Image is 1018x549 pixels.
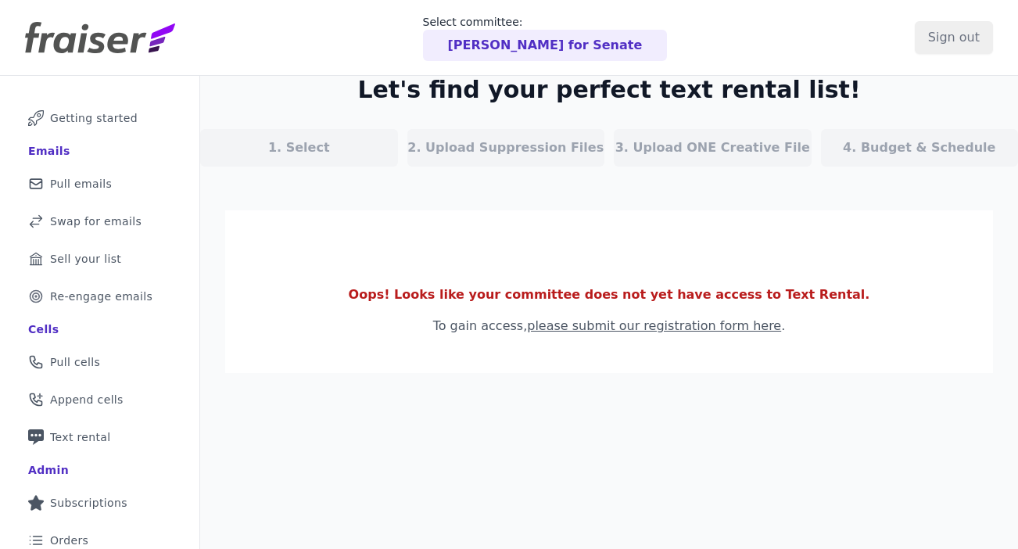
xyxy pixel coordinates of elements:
p: Oops! Looks like your committee does not yet have access to Text Rental. [250,285,968,304]
a: Append cells [13,382,187,417]
div: Emails [28,143,70,159]
a: Swap for emails [13,204,187,239]
a: Getting started [13,101,187,135]
span: Text rental [50,429,111,445]
div: Cells [28,321,59,337]
p: To gain access, . [250,317,968,335]
h2: Let's find your perfect text rental list! [357,76,860,104]
span: Pull emails [50,176,112,192]
a: Text rental [13,420,187,454]
p: 3. Upload ONE Creative File [615,138,810,157]
a: Select committee: [PERSON_NAME] for Senate [423,14,668,61]
a: Re-engage emails [13,279,187,314]
span: Subscriptions [50,495,127,511]
span: Swap for emails [50,213,142,229]
div: Admin [28,462,69,478]
span: Sell your list [50,251,121,267]
a: Subscriptions [13,486,187,520]
input: Sign out [915,21,993,54]
p: 1. Select [268,138,330,157]
span: Pull cells [50,354,100,370]
span: Orders [50,533,88,548]
a: Pull cells [13,345,187,379]
p: Select committee: [423,14,668,30]
img: Fraiser Logo [25,22,175,53]
span: Append cells [50,392,124,407]
a: Pull emails [13,167,187,201]
p: 2. Upload Suppression Files [407,138,604,157]
a: please submit our registration form here [527,318,781,333]
p: [PERSON_NAME] for Senate [448,36,643,55]
span: Re-engage emails [50,289,152,304]
span: Getting started [50,110,138,126]
p: 4. Budget & Schedule [843,138,995,157]
a: Sell your list [13,242,187,276]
